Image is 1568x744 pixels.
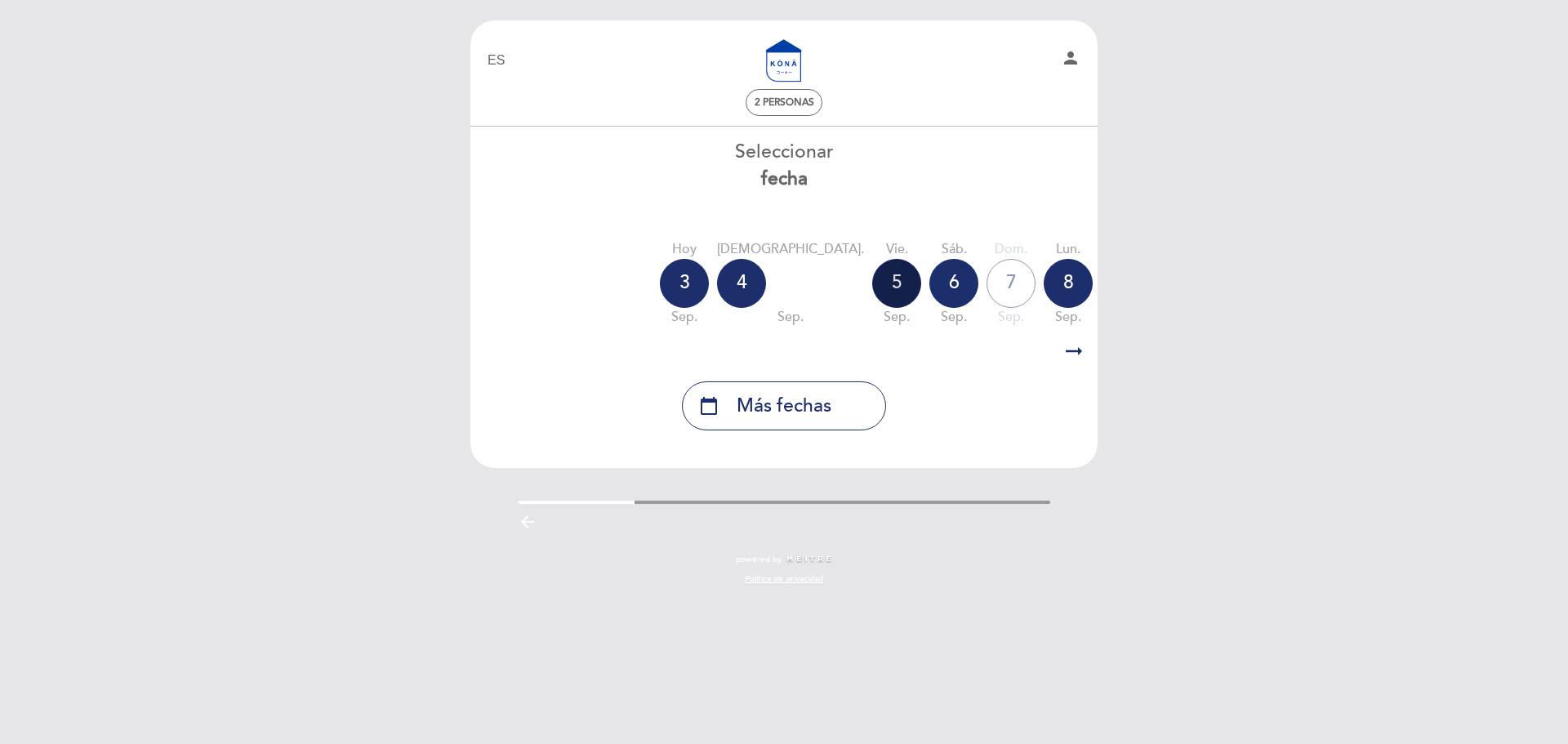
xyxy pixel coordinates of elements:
div: sáb. [929,240,978,259]
span: Más fechas [737,393,831,420]
b: fecha [761,167,808,190]
div: sep. [1044,308,1093,327]
div: sep. [987,308,1036,327]
div: Hoy [660,240,709,259]
button: person [1061,48,1080,74]
div: Seleccionar [470,139,1098,193]
a: Política de privacidad [745,573,823,585]
div: 7 [987,259,1036,308]
span: 2 personas [755,96,814,109]
div: [DEMOGRAPHIC_DATA]. [717,240,864,259]
div: lun. [1044,240,1093,259]
div: 4 [717,259,766,308]
div: vie. [872,240,921,259]
img: MEITRE [786,555,832,564]
div: 8 [1044,259,1093,308]
a: Kona [682,38,886,83]
div: sep. [660,308,709,327]
i: calendar_today [699,392,719,420]
div: dom. [987,240,1036,259]
a: powered by [736,554,832,565]
i: arrow_backward [518,512,537,532]
i: arrow_right_alt [1062,334,1086,369]
div: sep. [717,308,864,327]
div: 6 [929,259,978,308]
span: powered by [736,554,782,565]
div: 3 [660,259,709,308]
i: person [1061,48,1080,68]
div: sep. [872,308,921,327]
div: sep. [929,308,978,327]
div: 5 [872,259,921,308]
